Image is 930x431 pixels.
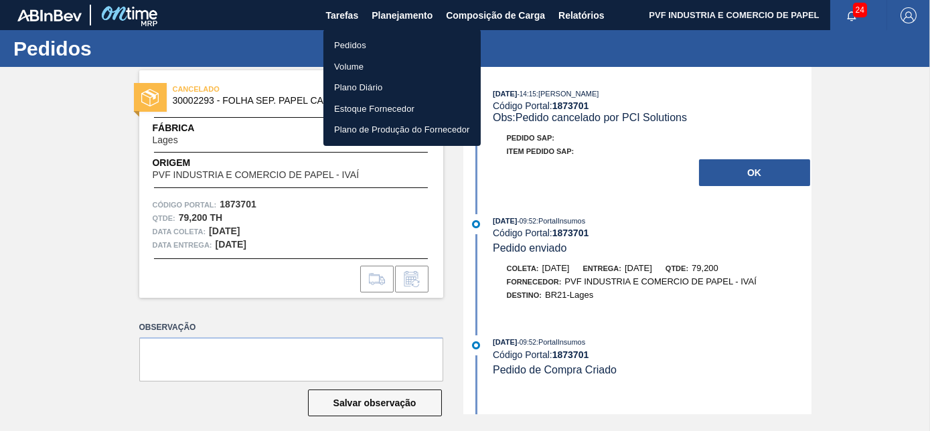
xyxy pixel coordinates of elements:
a: Estoque Fornecedor [323,98,481,120]
a: Pedidos [323,35,481,56]
a: Plano Diário [323,77,481,98]
a: Plano de Produção do Fornecedor [323,119,481,141]
a: Volume [323,56,481,78]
